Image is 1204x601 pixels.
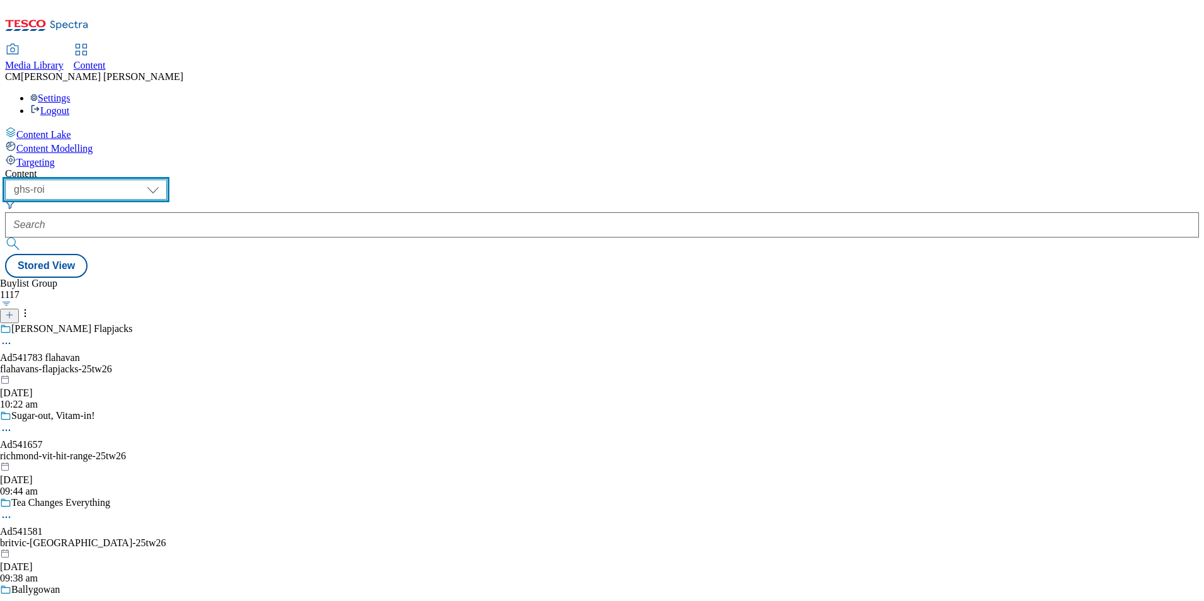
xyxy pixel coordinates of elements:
div: Ballygowan [11,584,60,595]
button: Stored View [5,254,88,278]
span: CM [5,71,21,82]
span: [PERSON_NAME] [PERSON_NAME] [21,71,183,82]
a: Logout [30,105,69,116]
input: Search [5,212,1199,238]
a: Content [74,45,106,71]
span: Content [74,60,106,71]
a: Settings [30,93,71,103]
div: Sugar-out, Vitam-in! [11,410,95,421]
div: Content [5,168,1199,180]
a: Content Modelling [5,140,1199,154]
a: Targeting [5,154,1199,168]
div: [PERSON_NAME] Flapjacks [11,323,132,335]
a: Media Library [5,45,64,71]
span: Media Library [5,60,64,71]
span: Content Modelling [16,143,93,154]
span: Content Lake [16,129,71,140]
a: Content Lake [5,127,1199,140]
svg: Search Filters [5,200,15,210]
span: Targeting [16,157,55,168]
div: Tea Changes Everything [11,497,110,508]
